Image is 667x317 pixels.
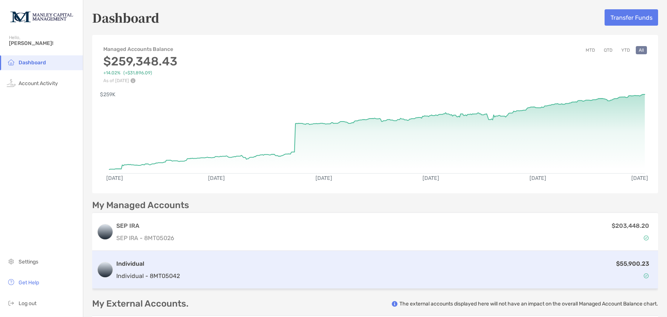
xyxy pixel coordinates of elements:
img: get-help icon [7,278,16,287]
h3: Individual [116,259,180,268]
p: My Managed Accounts [92,201,189,210]
img: logo account [98,224,113,239]
p: $203,448.20 [612,221,649,230]
text: [DATE] [315,175,332,181]
p: The external accounts displayed here will not have an impact on the overall Managed Account Balan... [399,300,658,307]
button: All [636,46,647,54]
p: SEP IRA - 8MT05026 [116,233,174,243]
p: My External Accounts. [92,299,188,308]
p: $55,900.23 [616,259,649,268]
span: Settings [19,259,38,265]
img: Performance Info [130,78,136,83]
h3: SEP IRA [116,221,174,230]
button: YTD [618,46,633,54]
button: MTD [583,46,598,54]
span: ( +$31,896.09 ) [123,70,152,76]
h3: $259,348.43 [103,54,177,68]
text: [DATE] [530,175,547,181]
span: Account Activity [19,80,58,87]
span: [PERSON_NAME]! [9,40,78,46]
img: info [392,301,398,307]
img: settings icon [7,257,16,266]
img: household icon [7,58,16,67]
p: As of [DATE] [103,78,177,83]
text: [DATE] [422,175,439,181]
span: +14.02% [103,70,120,76]
img: Account Status icon [644,235,649,240]
p: Individual - 8MT05042 [116,271,180,281]
span: Dashboard [19,59,46,66]
span: Log out [19,300,36,307]
h5: Dashboard [92,9,159,26]
button: QTD [601,46,615,54]
text: [DATE] [632,175,648,181]
text: [DATE] [106,175,123,181]
span: Get Help [19,279,39,286]
img: Zoe Logo [9,3,74,30]
h4: Managed Accounts Balance [103,46,177,52]
img: logout icon [7,298,16,307]
text: $259K [100,91,116,98]
text: [DATE] [208,175,225,181]
img: activity icon [7,78,16,87]
img: Account Status icon [644,273,649,278]
img: logo account [98,262,113,277]
button: Transfer Funds [605,9,658,26]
